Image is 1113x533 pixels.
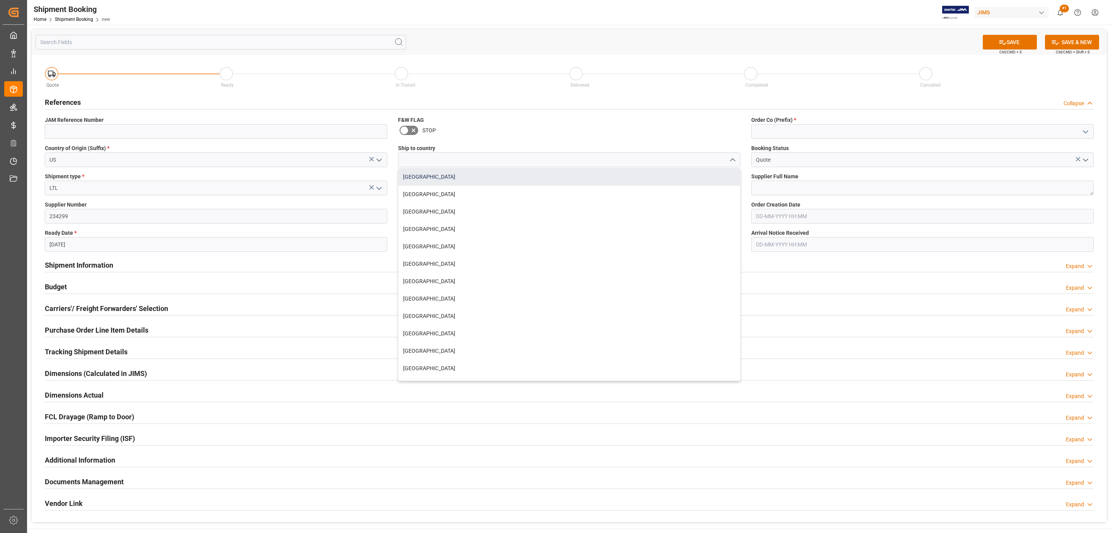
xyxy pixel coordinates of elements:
span: STOP [422,126,436,135]
div: Expand [1066,457,1084,465]
span: Ready [221,82,234,88]
input: Type to search/select [45,152,387,167]
h2: Shipment Information [45,260,113,270]
h2: Carriers'/ Freight Forwarders' Selection [45,303,168,314]
h2: FCL Drayage (Ramp to Door) [45,412,134,422]
button: show 41 new notifications [1052,4,1069,21]
input: DD-MM-YYYY HH:MM [751,209,1094,224]
button: open menu [1079,126,1091,138]
span: Shipment type [45,173,84,181]
div: Expand [1066,479,1084,487]
div: Expand [1066,371,1084,379]
div: Expand [1066,284,1084,292]
span: In-Transit [396,82,415,88]
span: Supplier Full Name [751,173,798,181]
div: Expand [1066,262,1084,270]
div: Expand [1066,436,1084,444]
h2: Purchase Order Line Item Details [45,325,148,335]
span: Arrival Notice Received [751,229,809,237]
div: [GEOGRAPHIC_DATA] [398,186,740,203]
div: Expand [1066,414,1084,422]
div: [GEOGRAPHIC_DATA] [398,220,740,238]
h2: Vendor Link [45,498,83,509]
div: Expand [1066,501,1084,509]
span: Order Co (Prefix) [751,116,796,124]
span: Completed [745,82,768,88]
span: JAM Reference Number [45,116,104,124]
h2: Documents Management [45,477,124,487]
div: Expand [1066,392,1084,400]
h2: Dimensions Actual [45,390,104,400]
button: open menu [373,182,385,194]
span: Ctrl/CMD + Shift + S [1056,49,1090,55]
button: Help Center [1069,4,1086,21]
h2: Importer Security Filing (ISF) [45,433,135,444]
h2: Additional Information [45,455,115,465]
span: Order Creation Date [751,201,800,209]
div: [GEOGRAPHIC_DATA] [398,168,740,186]
a: Home [34,17,46,22]
div: Shipment Booking [34,3,110,15]
div: Expand [1066,349,1084,357]
div: [GEOGRAPHIC_DATA] [398,377,740,395]
span: F&W FLAG [398,116,424,124]
h2: References [45,97,81,108]
div: Expand [1066,306,1084,314]
img: Exertis%20JAM%20-%20Email%20Logo.jpg_1722504956.jpg [942,6,969,19]
span: Booking Status [751,144,789,152]
button: close menu [726,154,738,166]
button: SAVE & NEW [1045,35,1099,50]
h2: Dimensions (Calculated in JIMS) [45,368,147,379]
button: SAVE [983,35,1037,50]
div: Expand [1066,327,1084,335]
button: open menu [373,154,385,166]
div: JIMS [974,7,1048,18]
span: Ship to country [398,144,435,152]
div: [GEOGRAPHIC_DATA] [398,307,740,325]
div: [GEOGRAPHIC_DATA] [398,360,740,377]
div: Collapse [1064,99,1084,108]
div: [GEOGRAPHIC_DATA] [398,273,740,290]
span: Cancelled [920,82,941,88]
h2: Budget [45,282,67,292]
div: [GEOGRAPHIC_DATA] [398,325,740,342]
span: Supplier Number [45,201,87,209]
button: open menu [1079,154,1091,166]
input: DD-MM-YYYY HH:MM [751,237,1094,252]
div: [GEOGRAPHIC_DATA] [398,203,740,220]
div: [GEOGRAPHIC_DATA] [398,290,740,307]
input: DD-MM-YYYY [45,237,387,252]
div: [GEOGRAPHIC_DATA] [398,238,740,255]
span: Ready Date [45,229,77,237]
span: Ctrl/CMD + S [999,49,1022,55]
a: Shipment Booking [55,17,93,22]
input: Search Fields [36,35,406,50]
div: [GEOGRAPHIC_DATA] [398,255,740,273]
div: [GEOGRAPHIC_DATA] [398,342,740,360]
span: Quote [46,82,59,88]
span: Delivered [570,82,589,88]
button: JIMS [974,5,1052,20]
h2: Tracking Shipment Details [45,347,128,357]
span: Country of Origin (Suffix) [45,144,109,152]
span: 41 [1060,5,1069,12]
